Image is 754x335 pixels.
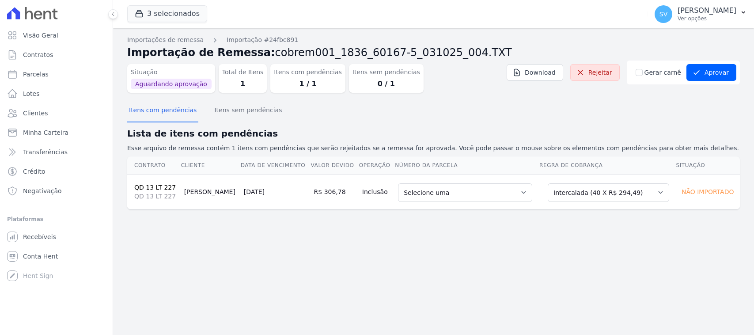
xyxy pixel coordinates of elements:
[240,174,311,209] td: [DATE]
[4,163,109,180] a: Crédito
[275,46,512,59] span: cobrem001_1836_60167-5_031025_004.TXT
[134,184,176,191] a: QD 13 LT 227
[648,2,754,27] button: SV [PERSON_NAME] Ver opções
[686,64,736,81] button: Aprovar
[4,247,109,265] a: Conta Hent
[181,156,240,175] th: Cliente
[127,144,740,153] p: Esse arquivo de remessa contém 1 itens com pendências que serão rejeitados se a remessa for aprov...
[359,174,394,209] td: Inclusão
[678,15,736,22] p: Ver opções
[274,79,341,89] dd: 1 / 1
[23,148,68,156] span: Transferências
[127,45,740,61] h2: Importação de Remessa:
[359,156,394,175] th: Operação
[23,70,49,79] span: Parcelas
[23,89,40,98] span: Lotes
[212,99,284,122] button: Itens sem pendências
[4,104,109,122] a: Clientes
[539,156,675,175] th: Regra de Cobrança
[23,128,68,137] span: Minha Carteira
[394,156,539,175] th: Número da Parcela
[222,79,264,89] dd: 1
[659,11,667,17] span: SV
[131,68,212,77] dt: Situação
[240,156,311,175] th: Data de Vencimento
[127,99,198,122] button: Itens com pendências
[311,156,359,175] th: Valor devido
[4,65,109,83] a: Parcelas
[352,79,420,89] dd: 0 / 1
[4,27,109,44] a: Visão Geral
[675,156,740,175] th: Situação
[311,174,359,209] td: R$ 306,78
[127,5,207,22] button: 3 selecionados
[570,64,620,81] a: Rejeitar
[222,68,264,77] dt: Total de Itens
[23,31,58,40] span: Visão Geral
[127,127,740,140] h2: Lista de itens com pendências
[678,6,736,15] p: [PERSON_NAME]
[23,109,48,118] span: Clientes
[4,124,109,141] a: Minha Carteira
[679,186,736,198] div: Não importado
[4,85,109,103] a: Lotes
[352,68,420,77] dt: Itens sem pendências
[23,50,53,59] span: Contratos
[507,64,563,81] a: Download
[23,252,58,261] span: Conta Hent
[131,79,212,89] span: Aguardando aprovação
[23,187,62,195] span: Negativação
[134,192,177,201] span: QD 13 LT 227
[4,228,109,246] a: Recebíveis
[127,35,204,45] a: Importações de remessa
[181,174,240,209] td: [PERSON_NAME]
[4,143,109,161] a: Transferências
[644,68,681,77] label: Gerar carnê
[227,35,298,45] a: Importação #24fbc891
[4,182,109,200] a: Negativação
[23,232,56,241] span: Recebíveis
[4,46,109,64] a: Contratos
[23,167,45,176] span: Crédito
[7,214,106,225] div: Plataformas
[274,68,341,77] dt: Itens com pendências
[127,35,740,45] nav: Breadcrumb
[127,156,181,175] th: Contrato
